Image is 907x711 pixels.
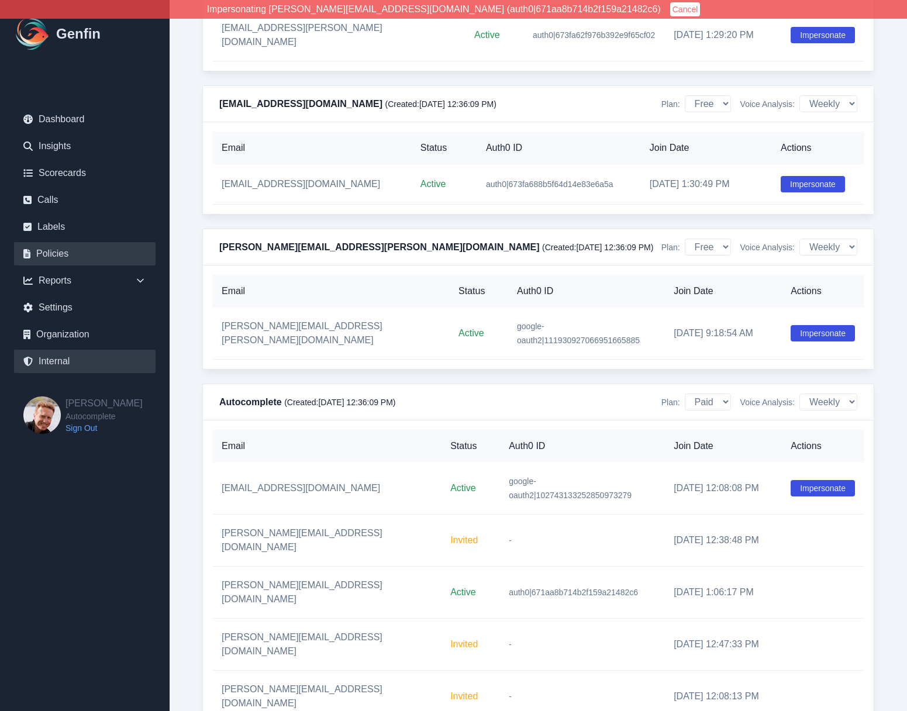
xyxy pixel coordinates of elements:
span: Active [450,587,476,597]
td: [PERSON_NAME][EMAIL_ADDRESS][PERSON_NAME][DOMAIN_NAME] [212,308,449,360]
th: Status [411,132,477,164]
th: Auth0 ID [499,430,664,463]
span: Plan: [661,98,680,110]
a: Policies [14,242,156,265]
a: Internal [14,350,156,373]
h1: Genfin [56,25,101,43]
button: Cancel [670,2,701,16]
span: Plan: [661,241,680,253]
span: - [509,536,512,545]
td: [DATE] 12:38:48 PM [664,515,781,567]
td: [EMAIL_ADDRESS][PERSON_NAME][DOMAIN_NAME] [212,9,465,61]
td: [EMAIL_ADDRESS][DOMAIN_NAME] [212,164,411,205]
span: auth0|671aa8b714b2f159a21482c6 [509,588,638,597]
a: Calls [14,188,156,212]
td: [DATE] 1:06:17 PM [664,567,781,619]
th: Email [212,430,441,463]
span: (Created: [DATE] 12:36:09 PM ) [542,243,653,252]
th: Auth0 ID [477,132,640,164]
th: Status [441,430,499,463]
span: google-oauth2|111930927066951665885 [517,322,640,345]
button: Impersonate [781,176,845,192]
div: Reports [14,269,156,292]
span: Active [458,328,484,338]
a: Insights [14,134,156,158]
td: [DATE] 1:30:49 PM [640,164,771,205]
span: auth0|673fa62f976b392e9f65cf02 [533,30,655,40]
th: Join Date [664,430,781,463]
a: Scorecards [14,161,156,185]
h4: [EMAIL_ADDRESS][DOMAIN_NAME] [219,97,496,111]
span: Plan: [661,396,680,408]
span: Voice Analysis: [740,241,795,253]
th: Status [449,275,508,308]
span: - [509,692,512,701]
th: Email [212,275,449,308]
th: Email [212,132,411,164]
span: auth0|673fa688b5f64d14e83e6a5a [486,180,613,189]
td: [EMAIL_ADDRESS][DOMAIN_NAME] [212,463,441,515]
span: Invited [450,535,478,545]
h2: [PERSON_NAME] [65,396,143,410]
span: Voice Analysis: [740,396,795,408]
th: Join Date [664,275,781,308]
img: Brian Dunagan [23,396,61,434]
span: Active [420,179,446,189]
td: [DATE] 1:29:20 PM [664,9,781,61]
td: [DATE] 12:47:33 PM [664,619,781,671]
span: Invited [450,639,478,649]
td: [DATE] 12:08:08 PM [664,463,781,515]
td: [PERSON_NAME][EMAIL_ADDRESS][DOMAIN_NAME] [212,515,441,567]
span: - [509,640,512,649]
span: Active [474,30,500,40]
span: Voice Analysis: [740,98,795,110]
th: Actions [781,430,864,463]
td: [PERSON_NAME][EMAIL_ADDRESS][DOMAIN_NAME] [212,567,441,619]
a: Settings [14,296,156,319]
th: Actions [771,132,864,164]
a: Sign Out [65,422,143,434]
a: Dashboard [14,108,156,131]
h4: Autocomplete [219,395,396,409]
a: Labels [14,215,156,239]
span: Active [450,483,476,493]
span: google-oauth2|102743133252850973279 [509,477,632,500]
a: Organization [14,323,156,346]
span: Invited [450,691,478,701]
img: Logo [14,15,51,53]
span: (Created: [DATE] 12:36:09 PM ) [385,99,496,109]
th: Auth0 ID [508,275,664,308]
th: Join Date [640,132,771,164]
button: Impersonate [791,480,855,496]
span: Autocomplete [65,410,143,422]
button: Impersonate [791,325,855,341]
td: [PERSON_NAME][EMAIL_ADDRESS][DOMAIN_NAME] [212,619,441,671]
button: Impersonate [791,27,855,43]
span: (Created: [DATE] 12:36:09 PM ) [284,398,395,407]
td: [DATE] 9:18:54 AM [664,308,781,360]
h4: [PERSON_NAME][EMAIL_ADDRESS][PERSON_NAME][DOMAIN_NAME] [219,240,653,254]
th: Actions [781,275,864,308]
